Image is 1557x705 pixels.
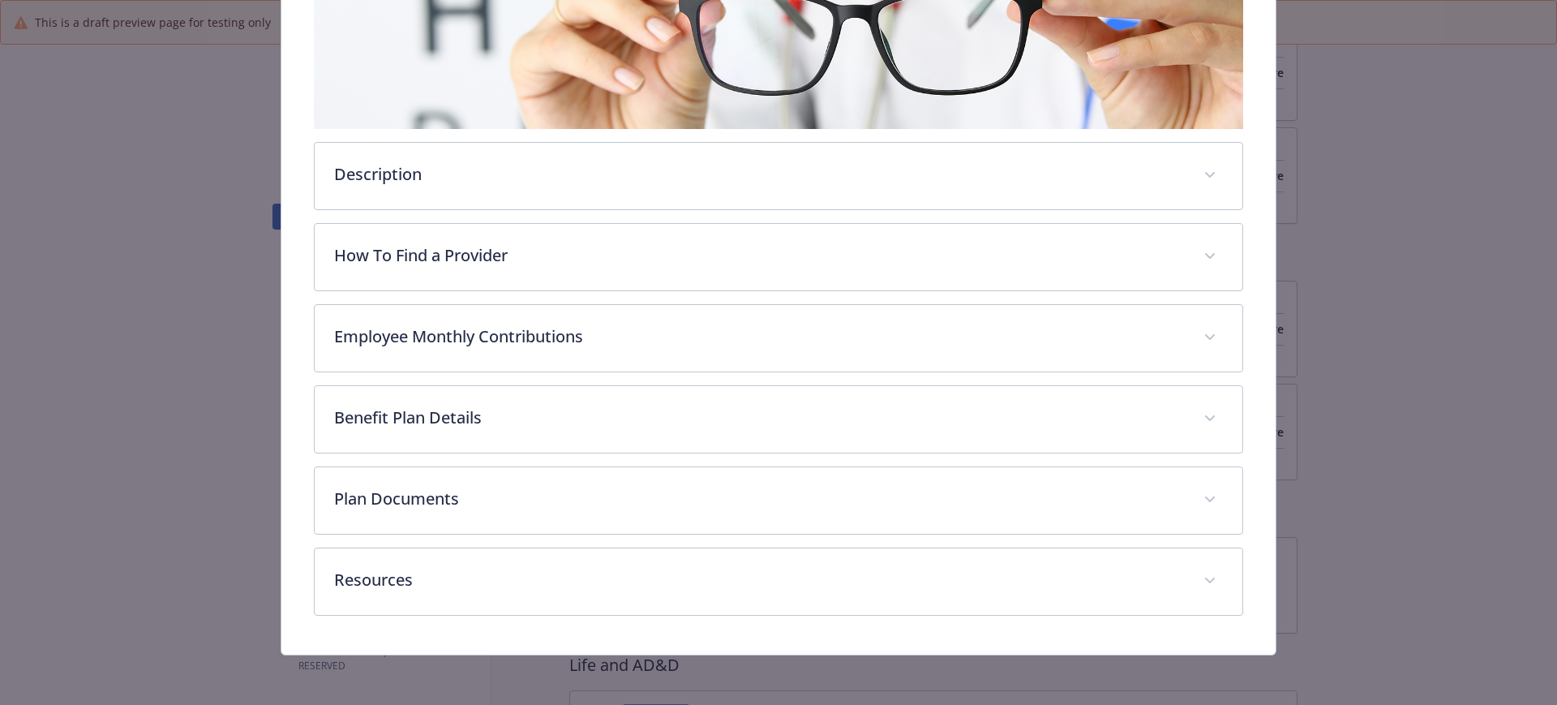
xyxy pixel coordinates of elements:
[315,224,1243,290] div: How To Find a Provider
[315,467,1243,534] div: Plan Documents
[315,386,1243,453] div: Benefit Plan Details
[334,325,1185,349] p: Employee Monthly Contributions
[334,243,1185,268] p: How To Find a Provider
[315,548,1243,615] div: Resources
[315,305,1243,372] div: Employee Monthly Contributions
[334,406,1185,430] p: Benefit Plan Details
[315,143,1243,209] div: Description
[334,487,1185,511] p: Plan Documents
[334,162,1185,187] p: Description
[334,568,1185,592] p: Resources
